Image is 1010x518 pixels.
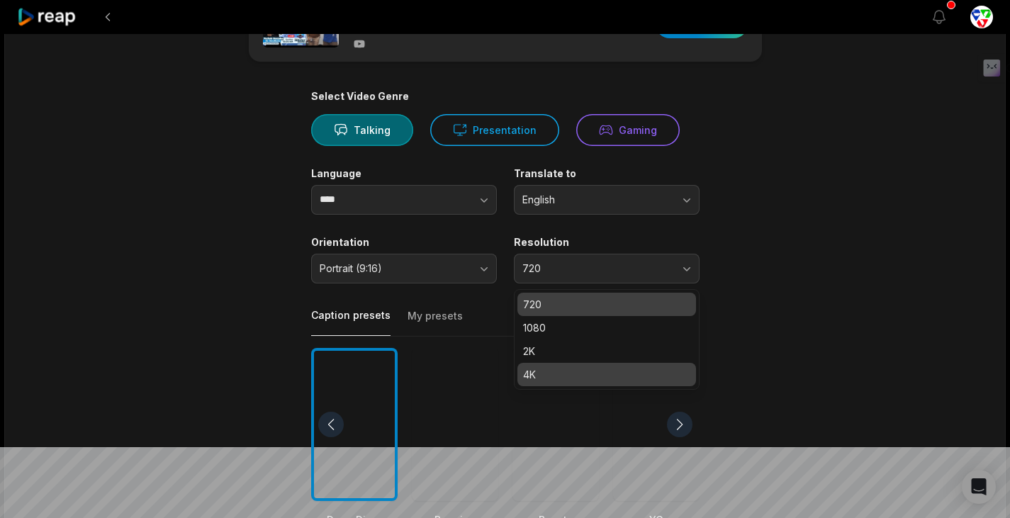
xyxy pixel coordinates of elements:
button: My presets [408,309,463,336]
button: 720 [514,254,700,283]
label: Orientation [311,236,497,249]
span: 720 [522,262,671,275]
button: Gaming [576,114,680,146]
div: Open Intercom Messenger [962,470,996,504]
div: Select Video Genre [311,90,700,103]
span: English [522,193,671,206]
span: Portrait (9:16) [320,262,468,275]
p: 2K [523,344,690,359]
p: 720 [523,297,690,312]
button: English [514,185,700,215]
label: Translate to [514,167,700,180]
button: Talking [311,114,413,146]
label: Language [311,167,497,180]
button: Caption presets [311,308,391,336]
label: Resolution [514,236,700,249]
p: 4K [523,367,690,382]
button: Presentation [430,114,559,146]
div: 720 [514,289,700,390]
p: 1080 [523,320,690,335]
button: Portrait (9:16) [311,254,497,283]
